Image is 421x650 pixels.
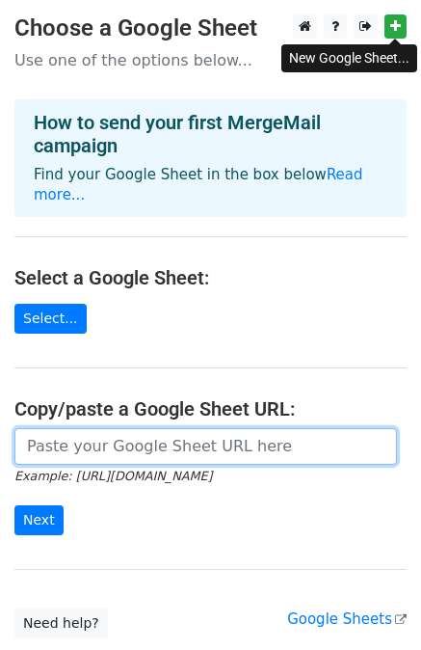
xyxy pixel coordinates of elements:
[14,505,64,535] input: Next
[14,609,108,638] a: Need help?
[14,14,407,42] h3: Choose a Google Sheet
[34,111,387,157] h4: How to send your first MergeMail campaign
[14,304,87,334] a: Select...
[287,610,407,628] a: Google Sheets
[14,428,397,465] input: Paste your Google Sheet URL here
[34,166,363,203] a: Read more...
[14,397,407,420] h4: Copy/paste a Google Sheet URL:
[14,50,407,70] p: Use one of the options below...
[325,557,421,650] iframe: Chat Widget
[34,165,387,205] p: Find your Google Sheet in the box below
[14,266,407,289] h4: Select a Google Sheet:
[14,469,212,483] small: Example: [URL][DOMAIN_NAME]
[281,44,417,72] div: New Google Sheet...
